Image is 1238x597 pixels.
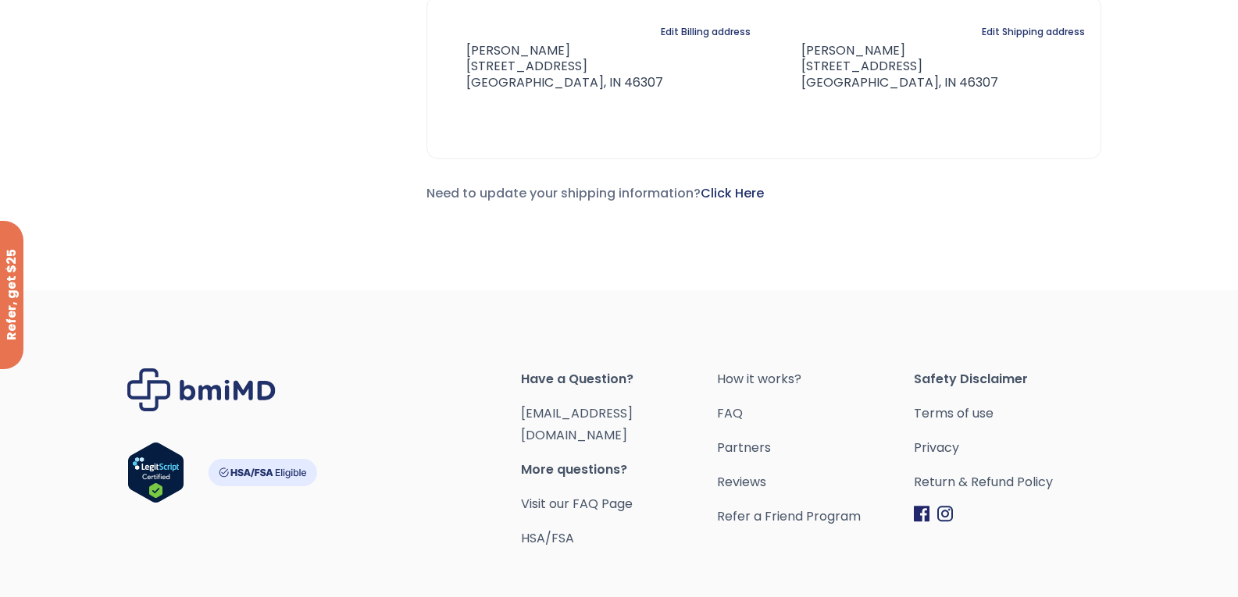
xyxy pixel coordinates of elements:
a: Refer a Friend Program [717,506,914,528]
a: FAQ [717,403,914,425]
a: Visit our FAQ Page [521,495,633,513]
a: Privacy [914,437,1111,459]
a: Partners [717,437,914,459]
span: Have a Question? [521,368,718,390]
a: Edit Billing address [661,21,751,43]
address: [PERSON_NAME] [STREET_ADDRESS] [GEOGRAPHIC_DATA], IN 46307 [776,43,998,91]
span: Safety Disclaimer [914,368,1111,390]
img: Brand Logo [127,368,276,411]
img: Verify Approval for www.bmimd.com [127,442,184,503]
img: Instagram [937,506,953,522]
a: [EMAIL_ADDRESS][DOMAIN_NAME] [521,404,633,444]
a: Return & Refund Policy [914,471,1111,493]
a: How it works? [717,368,914,390]
a: Verify LegitScript Approval for www.bmimd.com [127,442,184,510]
address: [PERSON_NAME] [STREET_ADDRESS] [GEOGRAPHIC_DATA], IN 46307 [443,43,663,91]
img: HSA-FSA [208,459,317,486]
a: Edit Shipping address [982,21,1085,43]
a: Click Here [701,184,764,202]
a: Terms of use [914,403,1111,425]
a: Reviews [717,471,914,493]
span: More questions? [521,459,718,481]
a: HSA/FSA [521,529,574,547]
img: Facebook [914,506,929,522]
span: Need to update your shipping information? [426,184,764,202]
